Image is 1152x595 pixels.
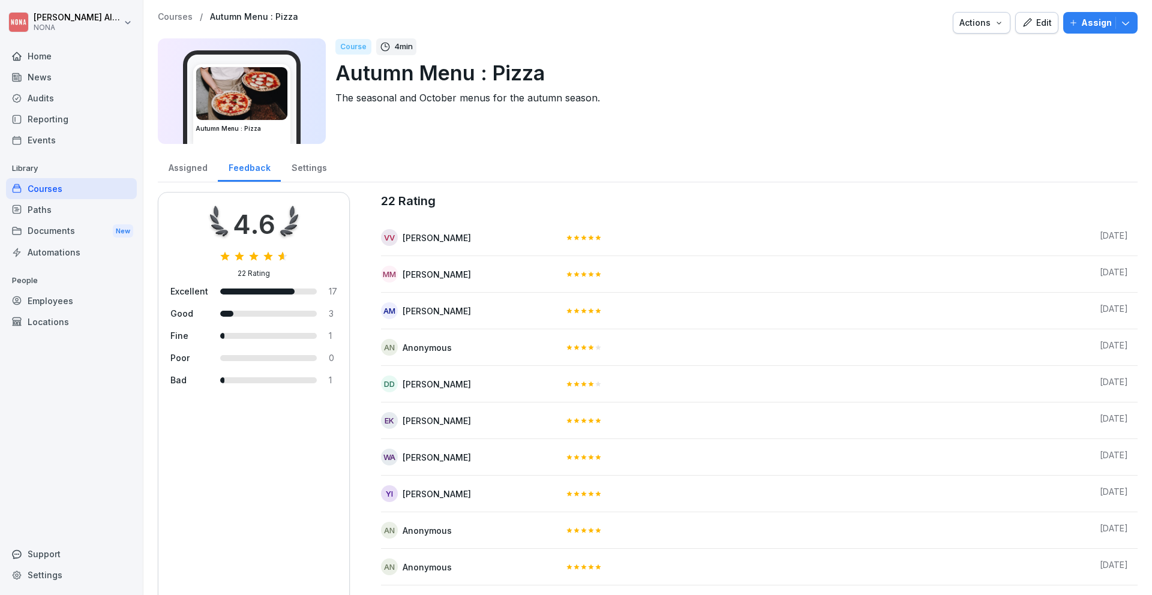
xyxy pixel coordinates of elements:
a: Courses [158,12,193,22]
div: [PERSON_NAME] [403,305,471,317]
a: Automations [6,242,137,263]
td: [DATE] [1090,549,1138,585]
img: gigntzqtjbmfaqrmkhd4k4h3.png [196,67,287,120]
p: [PERSON_NAME] Alhousseyni [34,13,121,23]
div: Anonymous [403,561,452,573]
td: [DATE] [1090,366,1138,402]
a: Locations [6,311,137,332]
td: [DATE] [1090,402,1138,439]
a: Feedback [218,151,281,182]
div: [PERSON_NAME] [403,232,471,244]
div: Anonymous [403,524,452,537]
div: YI [381,485,398,502]
p: Assign [1081,16,1112,29]
p: Autumn Menu : Pizza [335,58,1128,88]
td: [DATE] [1090,256,1138,293]
a: Autumn Menu : Pizza [210,12,298,22]
div: Excellent [170,285,208,297]
a: Paths [6,199,137,220]
p: The seasonal and October menus for the autumn season. [335,91,1128,105]
p: NONA [34,23,121,32]
div: Good [170,307,208,320]
a: Settings [281,151,337,182]
div: Support [6,543,137,564]
td: [DATE] [1090,512,1138,549]
div: VV [381,229,398,246]
a: DocumentsNew [6,220,137,242]
td: [DATE] [1090,293,1138,329]
div: 1 [329,374,337,386]
td: [DATE] [1090,329,1138,366]
a: Events [6,130,137,151]
div: 1 [329,329,337,342]
a: Audits [6,88,137,109]
div: New [113,224,133,238]
div: 3 [329,307,337,320]
div: AM [381,302,398,319]
div: 4.6 [233,205,275,244]
div: 17 [329,285,337,297]
caption: 22 Rating [381,192,1138,210]
div: [PERSON_NAME] [403,268,471,281]
a: Reporting [6,109,137,130]
h3: Autumn Menu : Pizza [196,124,288,133]
a: Courses [6,178,137,199]
div: Fine [170,329,208,342]
div: Poor [170,351,208,364]
a: Settings [6,564,137,585]
a: Assigned [158,151,218,182]
div: 22 Rating [238,268,270,279]
button: Actions [953,12,1010,34]
div: EK [381,412,398,429]
p: People [6,271,137,290]
div: 0 [329,351,337,364]
div: Course [335,39,371,55]
div: [PERSON_NAME] [403,488,471,500]
div: [PERSON_NAME] [403,378,471,390]
td: [DATE] [1090,476,1138,512]
div: Bad [170,374,208,386]
p: 4 min [394,41,413,53]
div: WA [381,449,398,465]
button: Edit [1015,12,1058,34]
p: Library [6,159,137,178]
div: Edit [1022,16,1052,29]
p: / [200,12,203,22]
div: An [381,522,398,539]
a: Home [6,46,137,67]
a: Employees [6,290,137,311]
div: MM [381,266,398,283]
button: Assign [1063,12,1138,34]
td: [DATE] [1090,439,1138,476]
td: [DATE] [1090,220,1138,256]
div: [PERSON_NAME] [403,414,471,427]
div: DD [381,375,398,392]
div: An [381,339,398,356]
a: News [6,67,137,88]
div: [PERSON_NAME] [403,451,471,464]
div: An [381,558,398,575]
div: Documents [6,220,137,242]
div: Anonymous [403,341,452,354]
div: Actions [959,16,1004,29]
